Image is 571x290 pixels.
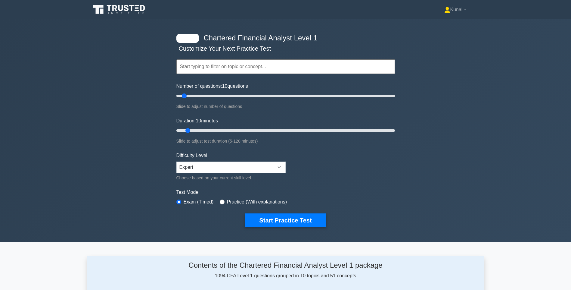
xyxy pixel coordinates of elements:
label: Test Mode [176,189,395,196]
div: Slide to adjust test duration (5-120 minutes) [176,137,395,145]
span: 10 [222,84,228,89]
label: Number of questions: questions [176,83,248,90]
input: Start typing to filter on topic or concept... [176,59,395,74]
div: Choose based on your current skill level [176,174,286,181]
button: Start Practice Test [245,213,326,227]
label: Practice (With explanations) [227,198,287,206]
div: 1094 CFA Level 1 questions grouped in 10 topics and 51 concepts [144,261,427,279]
label: Exam (Timed) [184,198,214,206]
h4: Chartered Financial Analyst Level 1 [201,34,365,43]
label: Difficulty Level [176,152,207,159]
label: Duration: minutes [176,117,218,125]
h4: Contents of the Chartered Financial Analyst Level 1 package [144,261,427,270]
span: 10 [196,118,201,123]
a: Kunal [430,4,481,16]
div: Slide to adjust number of questions [176,103,395,110]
